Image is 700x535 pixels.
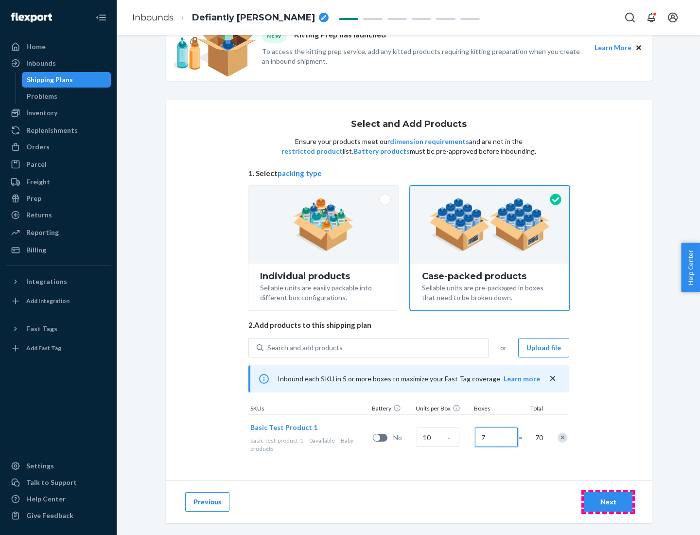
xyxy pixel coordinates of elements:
[6,55,111,71] a: Inbounds
[548,374,558,384] button: close
[6,191,111,206] a: Prep
[6,225,111,240] a: Reporting
[250,423,317,431] span: Basic Test Product 1
[250,436,369,453] div: Baby products
[91,8,111,27] button: Close Navigation
[6,39,111,54] a: Home
[260,271,387,281] div: Individual products
[642,8,661,27] button: Open notifications
[6,157,111,172] a: Parcel
[663,8,682,27] button: Open account menu
[26,58,56,68] div: Inbounds
[6,274,111,289] button: Integrations
[278,168,322,178] button: packing type
[26,108,57,118] div: Inventory
[26,125,78,135] div: Replenishments
[26,160,47,169] div: Parcel
[6,321,111,337] button: Fast Tags
[390,137,469,146] button: dimension requirements
[472,404,521,414] div: Boxes
[132,12,174,23] a: Inbounds
[414,404,472,414] div: Units per Box
[262,47,586,66] p: To access the kitting prep service, add any kitted products requiring kitting preparation when yo...
[351,120,467,129] h1: Select and Add Products
[6,139,111,155] a: Orders
[6,293,111,309] a: Add Integration
[353,146,410,156] button: Battery products
[681,243,700,292] button: Help Center
[6,491,111,507] a: Help Center
[6,207,111,223] a: Returns
[22,89,111,104] a: Problems
[584,492,632,512] button: Next
[250,423,317,432] button: Basic Test Product 1
[370,404,414,414] div: Battery
[262,29,286,42] div: NEW
[27,91,57,101] div: Problems
[504,374,540,384] button: Learn more
[309,437,335,444] span: 0 available
[124,3,336,32] ol: breadcrumbs
[417,428,459,447] input: Case Quantity
[429,198,550,251] img: case-pack.59cecea509d18c883b923b81aeac6d0b.png
[422,281,558,303] div: Sellable units are pre-packaged in boxes that need to be broken down.
[521,404,545,414] div: Total
[500,343,507,353] span: or
[26,194,41,203] div: Prep
[260,281,387,303] div: Sellable units are easily packable into different box configurations.
[26,177,50,187] div: Freight
[26,511,73,520] div: Give Feedback
[250,437,303,444] span: basic-test-product-1
[26,324,57,334] div: Fast Tags
[6,508,111,523] button: Give Feedback
[6,123,111,138] a: Replenishments
[11,13,52,22] img: Flexport logo
[519,433,528,443] span: =
[6,105,111,121] a: Inventory
[248,365,569,392] div: Inbound each SKU in 5 or more boxes to maximize your Fast Tag coverage
[27,75,73,85] div: Shipping Plans
[26,42,46,52] div: Home
[6,340,111,356] a: Add Fast Tag
[280,137,537,156] p: Ensure your products meet our and are not in the list. must be pre-approved before inbounding.
[26,494,66,504] div: Help Center
[248,168,569,178] span: 1. Select
[533,433,543,443] span: 70
[26,297,70,305] div: Add Integration
[267,343,343,353] div: Search and add products
[248,404,370,414] div: SKUs
[592,497,624,507] div: Next
[595,42,631,53] button: Learn More
[6,242,111,258] a: Billing
[248,320,569,330] span: 2. Add products to this shipping plan
[26,228,59,237] div: Reporting
[22,72,111,88] a: Shipping Plans
[620,8,640,27] button: Open Search Box
[293,198,354,251] img: individual-pack.facf35554cb0f1810c75b2bd6df2d64e.png
[6,458,111,474] a: Settings
[26,277,67,286] div: Integrations
[6,475,111,490] a: Talk to Support
[26,478,77,487] div: Talk to Support
[518,338,569,357] button: Upload file
[192,12,315,24] span: Defiantly Eager Barb
[422,271,558,281] div: Case-packed products
[26,245,46,255] div: Billing
[475,428,518,447] input: Number of boxes
[281,146,343,156] button: restricted product
[26,461,54,471] div: Settings
[393,433,413,443] span: No
[294,29,386,42] p: Kitting Prep has launched
[558,433,567,443] div: Remove Item
[26,210,52,220] div: Returns
[26,344,61,352] div: Add Fast Tag
[633,42,644,53] button: Close
[26,142,50,152] div: Orders
[185,492,229,512] button: Previous
[6,174,111,190] a: Freight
